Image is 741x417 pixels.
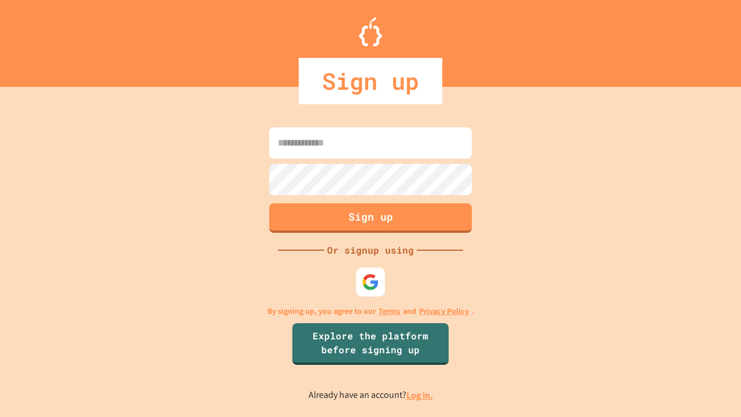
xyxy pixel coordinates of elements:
[324,243,417,257] div: Or signup using
[299,58,442,104] div: Sign up
[362,273,379,291] img: google-icon.svg
[419,305,469,317] a: Privacy Policy
[267,305,474,317] p: By signing up, you agree to our and .
[379,305,400,317] a: Terms
[309,388,433,403] p: Already have an account?
[269,203,472,233] button: Sign up
[406,389,433,401] a: Log in.
[292,323,449,365] a: Explore the platform before signing up
[359,17,382,46] img: Logo.svg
